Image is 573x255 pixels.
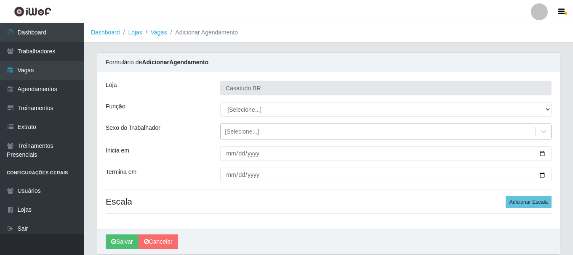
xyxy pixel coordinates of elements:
[106,168,136,176] label: Termina em
[106,146,129,155] label: Inicia em
[167,28,238,37] li: Adicionar Agendamento
[97,53,560,72] div: Formulário de
[106,81,117,89] label: Loja
[14,6,51,17] img: CoreUI Logo
[106,234,139,249] button: Salvar
[128,29,142,36] a: Lojas
[106,124,160,132] label: Sexo do Trabalhador
[220,146,552,161] input: 00/00/0000
[91,29,120,36] a: Dashboard
[139,234,178,249] a: Cancelar
[142,59,208,66] strong: Adicionar Agendamento
[220,168,552,182] input: 00/00/0000
[84,23,573,42] nav: breadcrumb
[225,127,259,136] div: [Selecione...]
[106,196,552,207] h4: Escala
[106,102,125,111] label: Função
[506,196,552,208] button: Adicionar Escala
[151,29,167,36] a: Vagas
